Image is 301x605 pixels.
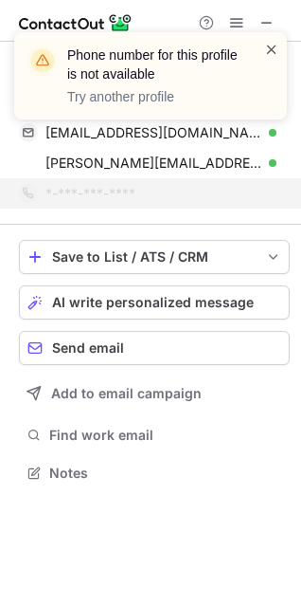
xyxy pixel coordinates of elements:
[52,295,254,310] span: AI write personalized message
[19,11,133,34] img: ContactOut v5.3.10
[52,249,257,265] div: Save to List / ATS / CRM
[45,155,262,172] span: [PERSON_NAME][EMAIL_ADDRESS][PERSON_NAME][DOMAIN_NAME]
[52,340,124,356] span: Send email
[67,87,241,106] p: Try another profile
[19,422,290,449] button: Find work email
[19,460,290,486] button: Notes
[27,46,58,76] img: warning
[67,46,241,83] header: Phone number for this profile is not available
[19,331,290,365] button: Send email
[19,240,290,274] button: save-profile-one-click
[49,465,282,482] span: Notes
[49,427,282,444] span: Find work email
[19,285,290,320] button: AI write personalized message
[19,376,290,411] button: Add to email campaign
[51,386,202,401] span: Add to email campaign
